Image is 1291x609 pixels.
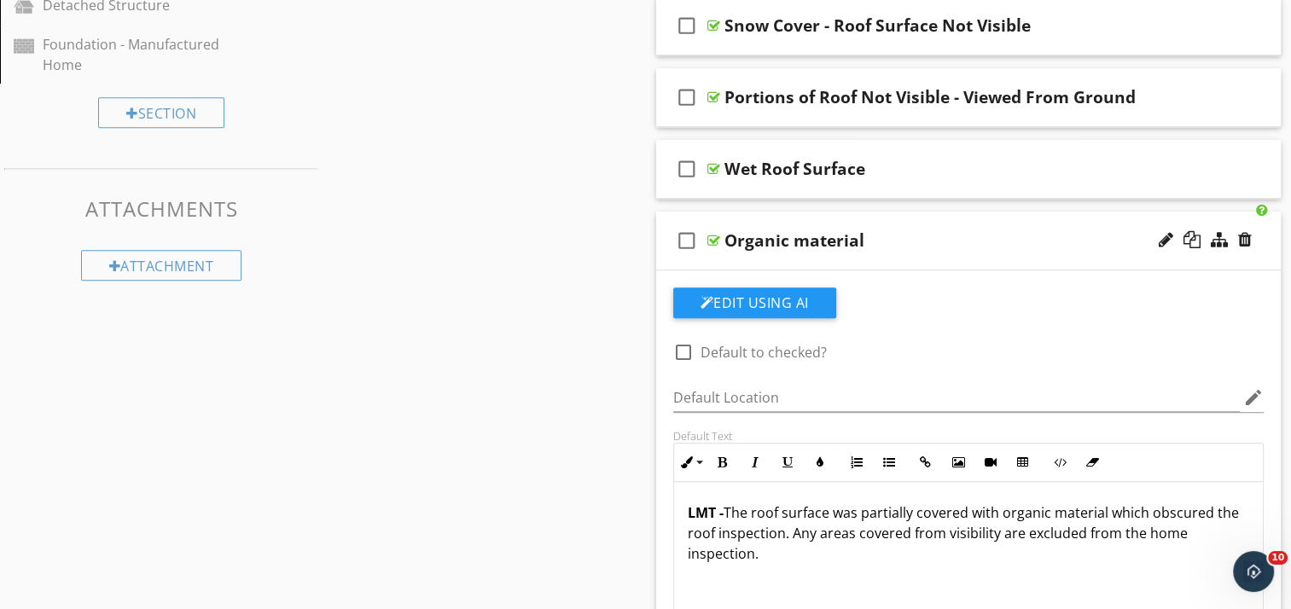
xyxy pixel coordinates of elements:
[688,503,724,522] strong: LMT -
[739,446,771,478] button: Italic (Ctrl+I)
[673,148,701,189] i: check_box_outline_blank
[804,446,836,478] button: Colors
[674,446,707,478] button: Inline Style
[1268,551,1288,565] span: 10
[771,446,804,478] button: Underline (Ctrl+U)
[701,344,827,361] label: Default to checked?
[910,446,942,478] button: Insert Link (Ctrl+K)
[673,429,1265,443] div: Default Text
[974,446,1007,478] button: Insert Video
[673,5,701,46] i: check_box_outline_blank
[1233,551,1274,592] iframe: Intercom live chat
[688,502,1250,564] p: The roof surface was partially covered with organic material which obscured the roof inspection. ...
[724,15,1031,36] div: Snow Cover - Roof Surface Not Visible
[724,159,865,179] div: Wet Roof Surface
[840,446,873,478] button: Ordered List
[724,230,864,251] div: Organic material
[724,87,1136,107] div: Portions of Roof Not Visible - Viewed From Ground
[98,97,224,128] div: Section
[43,34,241,75] div: Foundation - Manufactured Home
[81,250,242,281] div: Attachment
[707,446,739,478] button: Bold (Ctrl+B)
[673,384,1241,412] input: Default Location
[1044,446,1076,478] button: Code View
[673,220,701,261] i: check_box_outline_blank
[1007,446,1039,478] button: Insert Table
[673,77,701,118] i: check_box_outline_blank
[673,287,836,318] button: Edit Using AI
[1243,387,1264,408] i: edit
[1076,446,1108,478] button: Clear Formatting
[942,446,974,478] button: Insert Image (Ctrl+P)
